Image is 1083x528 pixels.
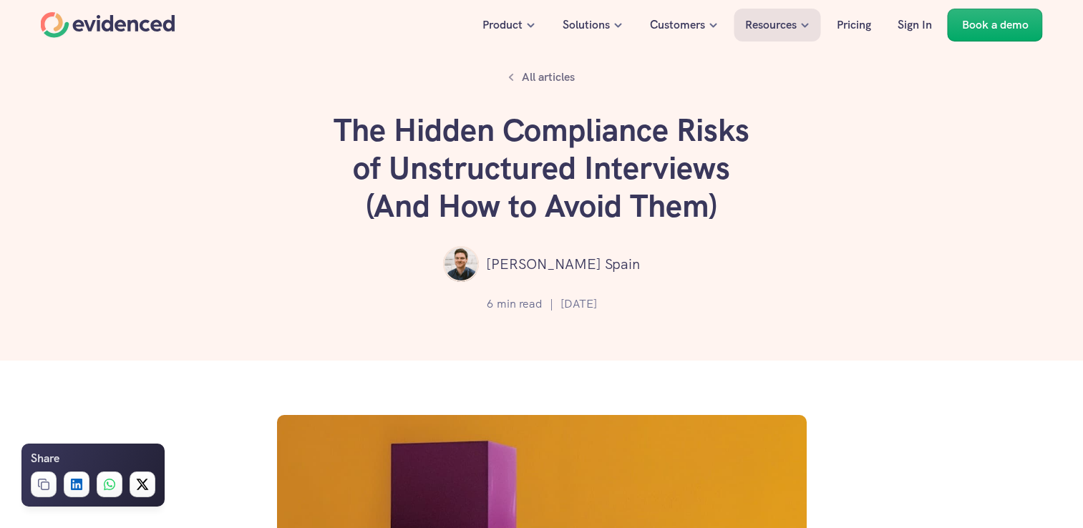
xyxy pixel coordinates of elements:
p: Product [482,16,523,34]
p: [DATE] [560,295,597,313]
a: All articles [500,64,583,90]
a: Home [41,12,175,38]
p: | [550,295,553,313]
a: Sign In [887,9,943,41]
p: Pricing [837,16,871,34]
p: 6 [487,295,493,313]
p: Customers [650,16,705,34]
img: "" [443,246,479,282]
p: Sign In [898,16,932,34]
p: [PERSON_NAME] Spain [486,253,640,275]
p: All articles [522,68,575,87]
h1: The Hidden Compliance Risks of Unstructured Interviews (And How to Avoid Them) [327,112,757,225]
p: Solutions [563,16,610,34]
a: Pricing [826,9,882,41]
p: Resources [745,16,797,34]
p: min read [497,295,543,313]
p: Book a demo [962,16,1029,34]
h6: Share [31,449,59,468]
a: Book a demo [948,9,1043,41]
